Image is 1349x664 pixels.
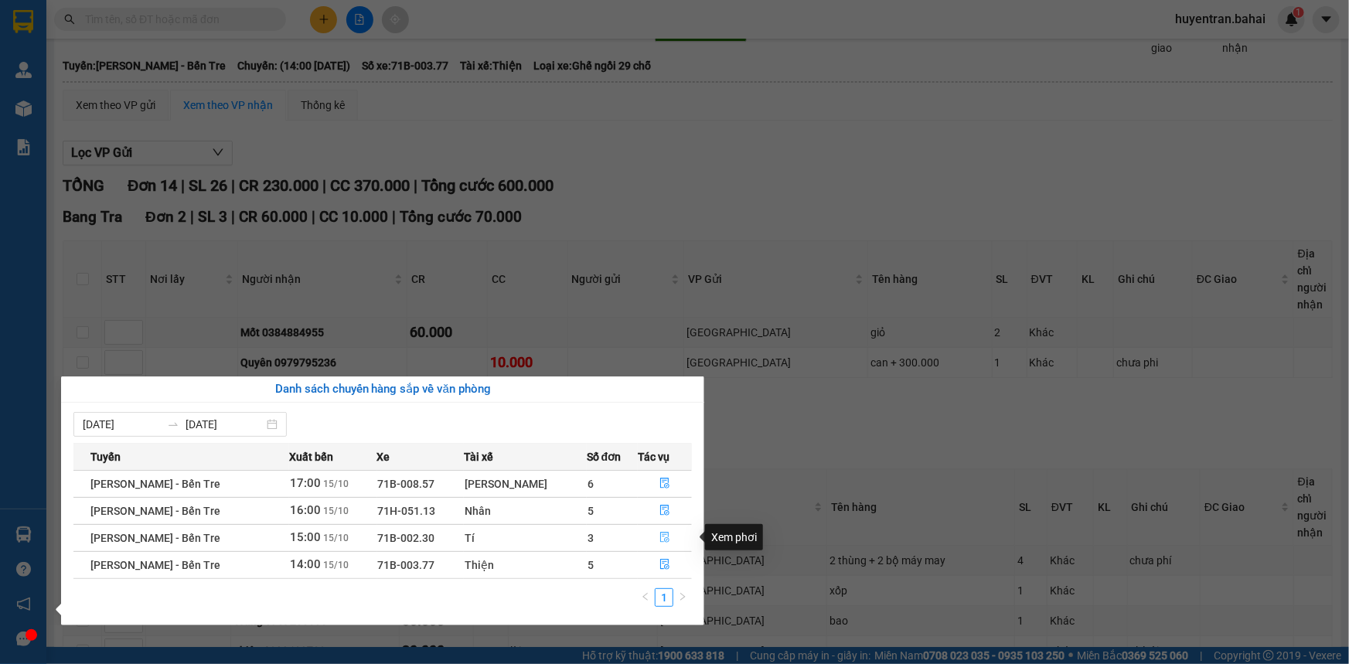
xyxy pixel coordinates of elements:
span: 5 [588,559,594,571]
span: 15/10 [323,560,349,570]
span: 15/10 [323,506,349,516]
span: 17:00 [290,476,321,490]
span: 3 [588,532,594,544]
span: 5 [588,505,594,517]
span: 71B-008.57 [378,478,435,490]
span: Xe [377,448,390,465]
input: Từ ngày [83,416,161,433]
button: file-done [639,553,691,577]
span: file-done [659,559,670,571]
span: [PERSON_NAME] - Bến Tre [90,532,220,544]
li: Previous Page [636,588,655,607]
span: file-done [659,532,670,544]
a: 1 [656,589,673,606]
button: right [673,588,692,607]
button: left [636,588,655,607]
span: to [167,418,179,431]
span: Số đơn [587,448,622,465]
div: Nhân [465,502,586,519]
span: 6 [588,478,594,490]
span: 71B-003.77 [378,559,435,571]
div: Tí [465,529,586,547]
span: swap-right [167,418,179,431]
span: Tài xế [464,448,493,465]
span: 16:00 [290,503,321,517]
span: right [678,592,687,601]
span: Tuyến [90,448,121,465]
div: Danh sách chuyến hàng sắp về văn phòng [73,380,692,399]
button: file-done [639,526,691,550]
span: Tác vụ [638,448,669,465]
div: [PERSON_NAME] [465,475,586,492]
span: 71H-051.13 [378,505,436,517]
span: file-done [659,505,670,517]
span: file-done [659,478,670,490]
span: [PERSON_NAME] - Bến Tre [90,478,220,490]
span: 14:00 [290,557,321,571]
li: 1 [655,588,673,607]
span: 15/10 [323,533,349,543]
span: [PERSON_NAME] - Bến Tre [90,505,220,517]
span: 15:00 [290,530,321,544]
span: 71B-002.30 [378,532,435,544]
span: [PERSON_NAME] - Bến Tre [90,559,220,571]
button: file-done [639,472,691,496]
span: left [641,592,650,601]
div: Xem phơi [705,524,763,550]
input: Đến ngày [186,416,264,433]
span: 15/10 [323,478,349,489]
button: file-done [639,499,691,523]
div: Thiện [465,557,586,574]
li: Next Page [673,588,692,607]
span: Xuất bến [289,448,333,465]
